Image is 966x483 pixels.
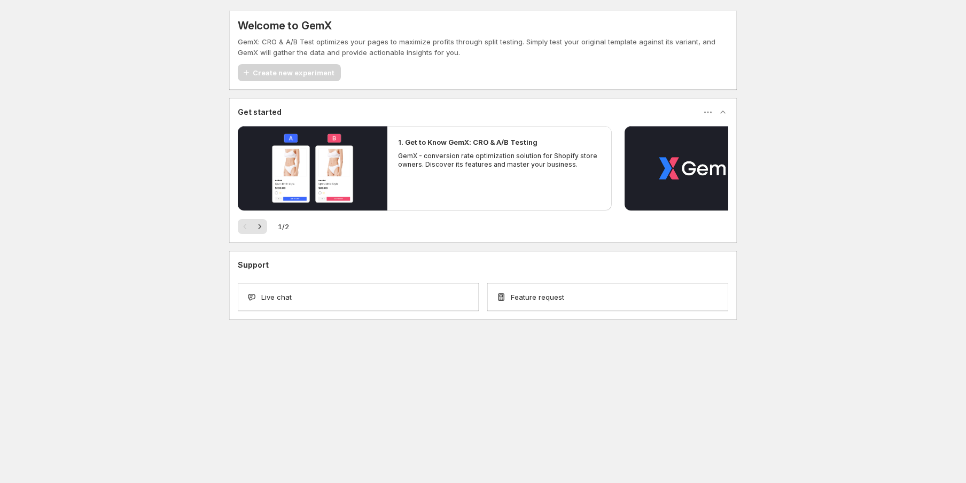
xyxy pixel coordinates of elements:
p: GemX - conversion rate optimization solution for Shopify store owners. Discover its features and ... [398,152,601,169]
h2: 1. Get to Know GemX: CRO & A/B Testing [398,137,537,147]
h5: Welcome to GemX [238,19,332,32]
p: GemX: CRO & A/B Test optimizes your pages to maximize profits through split testing. Simply test ... [238,36,728,58]
span: Feature request [511,292,564,302]
h3: Get started [238,107,282,118]
span: 1 / 2 [278,221,289,232]
h3: Support [238,260,269,270]
span: Live chat [261,292,292,302]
